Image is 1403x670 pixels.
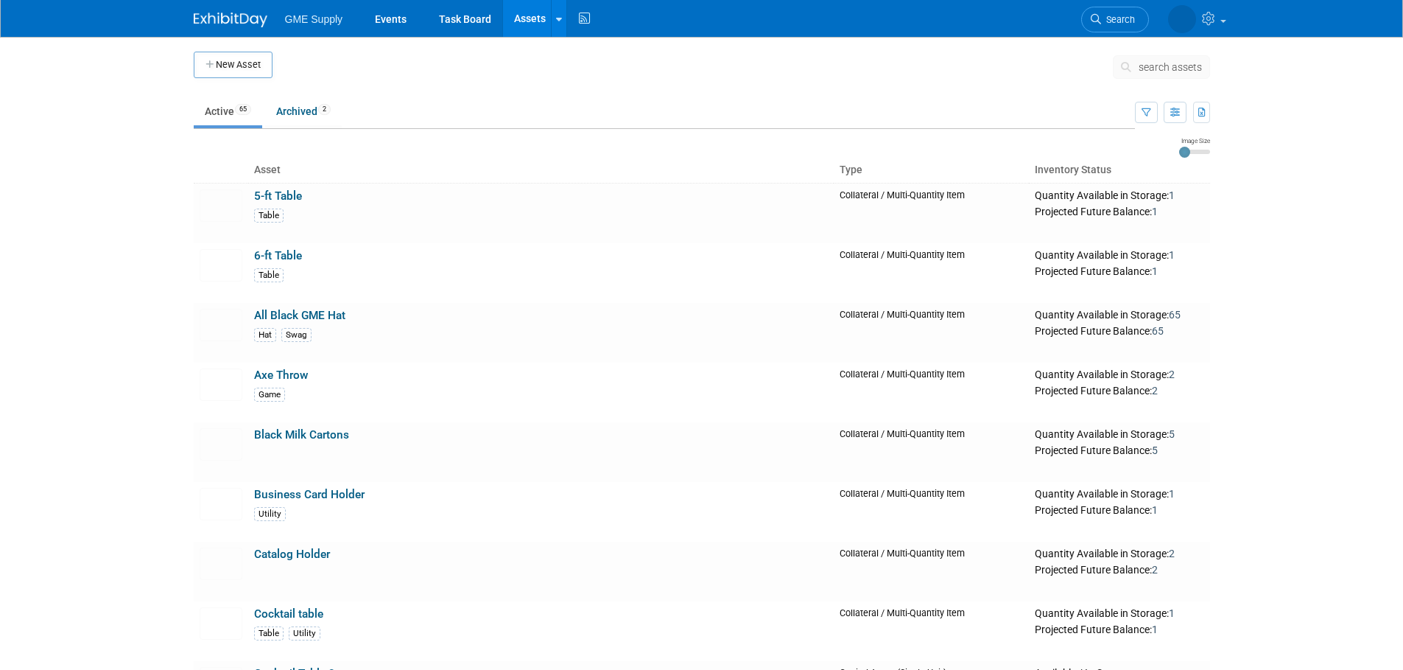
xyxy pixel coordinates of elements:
a: Cocktail table [254,607,323,621]
td: Collateral / Multi-Quantity Item [834,542,1030,601]
span: 1 [1169,488,1175,500]
td: Collateral / Multi-Quantity Item [834,363,1030,422]
span: Search [1101,14,1135,25]
td: Collateral / Multi-Quantity Item [834,601,1030,661]
span: search assets [1139,61,1202,73]
span: 2 [1169,548,1175,559]
div: Projected Future Balance: [1035,203,1203,219]
div: Table [254,268,284,282]
div: Projected Future Balance: [1035,262,1203,279]
div: Quantity Available in Storage: [1035,548,1203,561]
th: Asset [248,158,834,183]
a: Business Card Holder [254,488,365,501]
a: 5-ft Table [254,189,302,203]
th: Type [834,158,1030,183]
div: Table [254,209,284,223]
span: 1 [1152,504,1158,516]
td: Collateral / Multi-Quantity Item [834,303,1030,363]
div: Utility [254,507,286,521]
button: New Asset [194,52,272,78]
span: GME Supply [285,13,343,25]
td: Collateral / Multi-Quantity Item [834,243,1030,303]
span: 1 [1169,249,1175,261]
span: 2 [1169,369,1175,380]
span: 5 [1152,444,1158,456]
span: 1 [1152,624,1158,635]
div: Hat [254,328,276,342]
span: 2 [1152,385,1158,397]
span: 1 [1152,206,1158,217]
div: Projected Future Balance: [1035,322,1203,338]
div: Projected Future Balance: [1035,621,1203,637]
a: All Black GME Hat [254,309,345,322]
a: Black Milk Cartons [254,428,349,442]
div: Table [254,627,284,641]
button: search assets [1113,55,1210,79]
div: Projected Future Balance: [1035,501,1203,517]
div: Quantity Available in Storage: [1035,607,1203,621]
div: Projected Future Balance: [1035,442,1203,458]
a: Archived2 [265,97,342,125]
img: ExhibitDay [194,13,267,27]
span: 1 [1169,607,1175,619]
div: Projected Future Balance: [1035,561,1203,577]
span: 65 [1169,309,1181,321]
span: 1 [1169,189,1175,201]
span: 5 [1169,428,1175,440]
div: Image Size [1179,136,1210,145]
span: 65 [1152,325,1164,337]
span: 2 [1152,564,1158,576]
td: Collateral / Multi-Quantity Item [834,482,1030,542]
div: Quantity Available in Storage: [1035,309,1203,322]
a: 6-ft Table [254,249,302,262]
td: Collateral / Multi-Quantity Item [834,183,1030,243]
div: Game [254,388,285,402]
div: Quantity Available in Storage: [1035,189,1203,203]
div: Quantity Available in Storage: [1035,249,1203,262]
div: Quantity Available in Storage: [1035,428,1203,442]
div: Utility [289,627,320,641]
div: Projected Future Balance: [1035,382,1203,398]
div: Quantity Available in Storage: [1035,369,1203,382]
a: Search [1081,7,1149,32]
a: Axe Throw [254,369,308,382]
img: Amanda Riley [1168,5,1196,33]
span: 1 [1152,265,1158,277]
a: Catalog Holder [254,548,330,561]
td: Collateral / Multi-Quantity Item [834,422,1030,482]
span: 2 [318,104,331,115]
div: Quantity Available in Storage: [1035,488,1203,501]
div: Swag [281,328,312,342]
a: Active65 [194,97,262,125]
span: 65 [235,104,251,115]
